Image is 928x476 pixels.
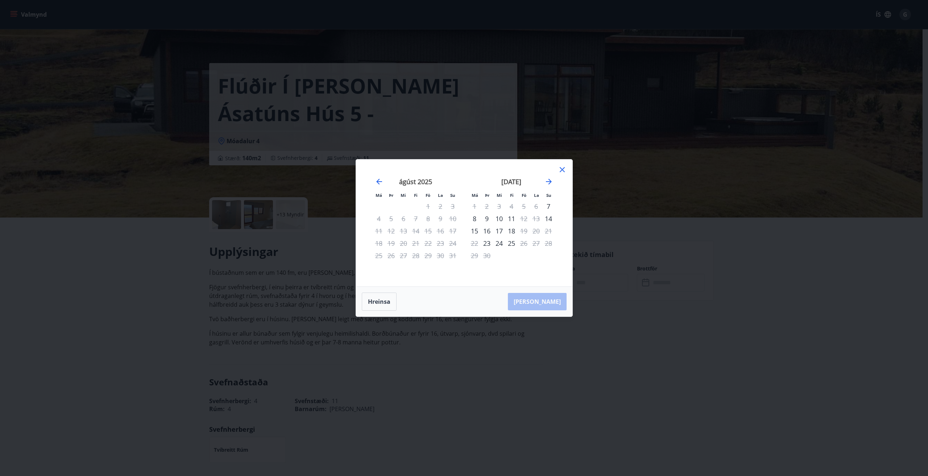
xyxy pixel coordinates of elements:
[518,212,530,225] td: Not available. föstudagur, 12. september 2025
[468,212,481,225] td: mánudagur, 8. september 2025
[493,225,505,237] div: 17
[505,200,518,212] td: Not available. fimmtudagur, 4. september 2025
[546,193,551,198] small: Su
[468,249,481,262] td: Not available. mánudagur, 29. september 2025
[542,200,555,212] div: Aðeins innritun í boði
[542,212,555,225] div: Aðeins innritun í boði
[422,237,434,249] td: Not available. föstudagur, 22. ágúst 2025
[481,225,493,237] div: 16
[481,237,493,249] td: þriðjudagur, 23. september 2025
[397,237,410,249] td: Not available. miðvikudagur, 20. ágúst 2025
[399,177,432,186] strong: ágúst 2025
[481,212,493,225] td: þriðjudagur, 9. september 2025
[365,168,564,278] div: Calendar
[434,212,447,225] td: Not available. laugardagur, 9. ágúst 2025
[505,212,518,225] div: 11
[542,200,555,212] td: sunnudagur, 7. september 2025
[438,193,443,198] small: La
[530,200,542,212] td: Not available. laugardagur, 6. september 2025
[447,237,459,249] td: Not available. sunnudagur, 24. ágúst 2025
[505,225,518,237] td: fimmtudagur, 18. september 2025
[447,225,459,237] td: Not available. sunnudagur, 17. ágúst 2025
[530,225,542,237] td: Not available. laugardagur, 20. september 2025
[422,212,434,225] td: Not available. föstudagur, 8. ágúst 2025
[493,212,505,225] div: 10
[522,193,526,198] small: Fö
[544,177,553,186] div: Move forward to switch to the next month.
[505,237,518,249] div: 25
[493,200,505,212] td: Not available. miðvikudagur, 3. september 2025
[434,237,447,249] td: Not available. laugardagur, 23. ágúst 2025
[397,212,410,225] td: Not available. miðvikudagur, 6. ágúst 2025
[493,237,505,249] td: miðvikudagur, 24. september 2025
[542,237,555,249] td: Not available. sunnudagur, 28. september 2025
[481,237,493,249] div: Aðeins innritun í boði
[468,225,481,237] td: mánudagur, 15. september 2025
[518,237,530,249] td: Not available. föstudagur, 26. september 2025
[518,200,530,212] td: Not available. föstudagur, 5. september 2025
[505,237,518,249] td: fimmtudagur, 25. september 2025
[422,249,434,262] td: Not available. föstudagur, 29. ágúst 2025
[501,177,521,186] strong: [DATE]
[481,249,493,262] td: Not available. þriðjudagur, 30. september 2025
[376,193,382,198] small: Má
[493,212,505,225] td: miðvikudagur, 10. september 2025
[518,237,530,249] div: Aðeins útritun í boði
[447,200,459,212] td: Not available. sunnudagur, 3. ágúst 2025
[468,237,481,249] td: Not available. mánudagur, 22. september 2025
[510,193,514,198] small: Fi
[414,193,418,198] small: Fi
[481,200,493,212] td: Not available. þriðjudagur, 2. september 2025
[426,193,430,198] small: Fö
[447,212,459,225] td: Not available. sunnudagur, 10. ágúst 2025
[385,225,397,237] td: Not available. þriðjudagur, 12. ágúst 2025
[401,193,406,198] small: Mi
[518,212,530,225] div: Aðeins útritun í boði
[534,193,539,198] small: La
[422,200,434,212] td: Not available. föstudagur, 1. ágúst 2025
[434,249,447,262] td: Not available. laugardagur, 30. ágúst 2025
[373,237,385,249] td: Not available. mánudagur, 18. ágúst 2025
[472,193,478,198] small: Má
[385,237,397,249] td: Not available. þriðjudagur, 19. ágúst 2025
[397,249,410,262] td: Not available. miðvikudagur, 27. ágúst 2025
[505,212,518,225] td: fimmtudagur, 11. september 2025
[542,212,555,225] td: sunnudagur, 14. september 2025
[410,249,422,262] td: Not available. fimmtudagur, 28. ágúst 2025
[518,225,530,237] td: Not available. föstudagur, 19. september 2025
[485,193,489,198] small: Þr
[389,193,393,198] small: Þr
[468,200,481,212] td: Not available. mánudagur, 1. september 2025
[434,200,447,212] td: Not available. laugardagur, 2. ágúst 2025
[373,249,385,262] td: Not available. mánudagur, 25. ágúst 2025
[410,237,422,249] td: Not available. fimmtudagur, 21. ágúst 2025
[481,225,493,237] td: þriðjudagur, 16. september 2025
[422,225,434,237] td: Not available. föstudagur, 15. ágúst 2025
[410,212,422,225] td: Not available. fimmtudagur, 7. ágúst 2025
[434,225,447,237] td: Not available. laugardagur, 16. ágúst 2025
[373,225,385,237] td: Not available. mánudagur, 11. ágúst 2025
[450,193,455,198] small: Su
[481,212,493,225] div: 9
[397,225,410,237] td: Not available. miðvikudagur, 13. ágúst 2025
[493,225,505,237] td: miðvikudagur, 17. september 2025
[362,293,397,311] button: Hreinsa
[518,225,530,237] div: Aðeins útritun í boði
[542,225,555,237] td: Not available. sunnudagur, 21. september 2025
[385,249,397,262] td: Not available. þriðjudagur, 26. ágúst 2025
[447,249,459,262] td: Not available. sunnudagur, 31. ágúst 2025
[468,225,481,237] div: 15
[373,212,385,225] td: Not available. mánudagur, 4. ágúst 2025
[493,237,505,249] div: 24
[505,225,518,237] div: 18
[410,225,422,237] td: Not available. fimmtudagur, 14. ágúst 2025
[375,177,384,186] div: Move backward to switch to the previous month.
[468,212,481,225] div: 8
[530,212,542,225] td: Not available. laugardagur, 13. september 2025
[497,193,502,198] small: Mi
[385,212,397,225] td: Not available. þriðjudagur, 5. ágúst 2025
[530,237,542,249] td: Not available. laugardagur, 27. september 2025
